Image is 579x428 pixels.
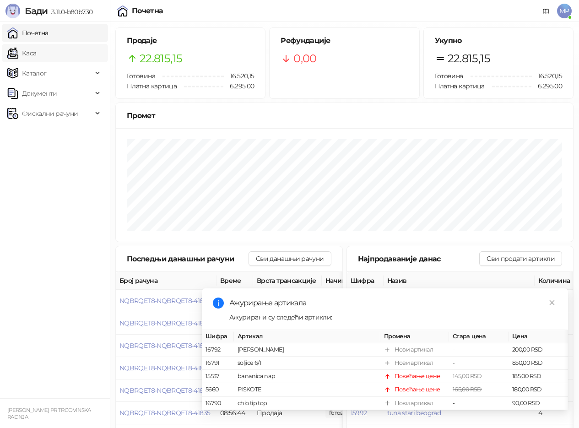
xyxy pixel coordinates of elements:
[202,384,234,397] td: 5660
[119,386,211,395] button: NQBRQET8-NQBRQET8-41836
[347,272,384,290] th: Шифра
[234,384,380,397] td: PISKOTE
[549,299,555,306] span: close
[127,110,562,121] div: Промет
[234,370,380,384] td: bananica nap
[509,357,568,370] td: 850,00 RSD
[127,72,155,80] span: Готовина
[384,272,535,290] th: Назив
[48,8,92,16] span: 3.11.0-b80b730
[22,64,47,82] span: Каталог
[234,357,380,370] td: soljice 6/1
[253,272,322,290] th: Врста трансакције
[358,253,480,265] div: Најпродаваније данас
[119,341,211,350] button: NQBRQET8-NQBRQET8-41838
[22,104,78,123] span: Фискални рачуни
[395,372,440,381] div: Повећање цене
[119,319,211,327] button: NQBRQET8-NQBRQET8-41839
[453,373,482,380] span: 145,00 RSD
[281,35,408,46] h5: Рефундације
[509,397,568,410] td: 90,00 RSD
[202,330,234,343] th: Шифра
[449,397,509,410] td: -
[7,407,91,420] small: [PERSON_NAME] PR TRGOVINSKA RADNJA
[532,71,562,81] span: 16.520,15
[202,357,234,370] td: 16791
[7,44,36,62] a: Каса
[249,251,331,266] button: Сви данашњи рачуни
[293,50,316,67] span: 0,00
[535,272,576,290] th: Количина
[202,397,234,410] td: 16790
[509,370,568,384] td: 185,00 RSD
[5,4,20,18] img: Logo
[435,72,463,80] span: Готовина
[322,272,413,290] th: Начини плаћања
[234,343,380,357] td: [PERSON_NAME]
[449,357,509,370] td: -
[202,370,234,384] td: 15537
[509,330,568,343] th: Цена
[116,272,216,290] th: Број рачуна
[380,330,449,343] th: Промена
[140,50,182,67] span: 22.815,15
[132,7,163,15] div: Почетна
[395,385,440,395] div: Повећање цене
[435,35,562,46] h5: Укупно
[216,272,253,290] th: Време
[539,4,553,18] a: Документација
[229,312,557,322] div: Ажурирани су следећи артикли:
[531,81,562,91] span: 6.295,00
[479,251,562,266] button: Сви продати артикли
[223,81,254,91] span: 6.295,00
[395,345,433,354] div: Нови артикал
[234,330,380,343] th: Артикал
[453,386,482,393] span: 165,00 RSD
[202,343,234,357] td: 16792
[435,82,485,90] span: Платна картица
[509,384,568,397] td: 180,00 RSD
[119,364,210,372] button: NQBRQET8-NQBRQET8-41837
[557,4,572,18] span: MP
[449,330,509,343] th: Стара цена
[224,71,254,81] span: 16.520,15
[547,298,557,308] a: Close
[395,399,433,408] div: Нови артикал
[449,343,509,357] td: -
[229,298,557,309] div: Ажурирање артикала
[395,359,433,368] div: Нови артикал
[509,343,568,357] td: 200,00 RSD
[213,298,224,309] span: info-circle
[119,297,211,305] button: NQBRQET8-NQBRQET8-41840
[127,253,249,265] div: Последњи данашњи рачуни
[22,84,57,103] span: Документи
[7,24,49,42] a: Почетна
[119,409,210,417] button: NQBRQET8-NQBRQET8-41835
[234,397,380,410] td: chio tip top
[127,35,254,46] h5: Продаје
[448,50,490,67] span: 22.815,15
[25,5,48,16] span: Бади
[127,82,177,90] span: Платна картица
